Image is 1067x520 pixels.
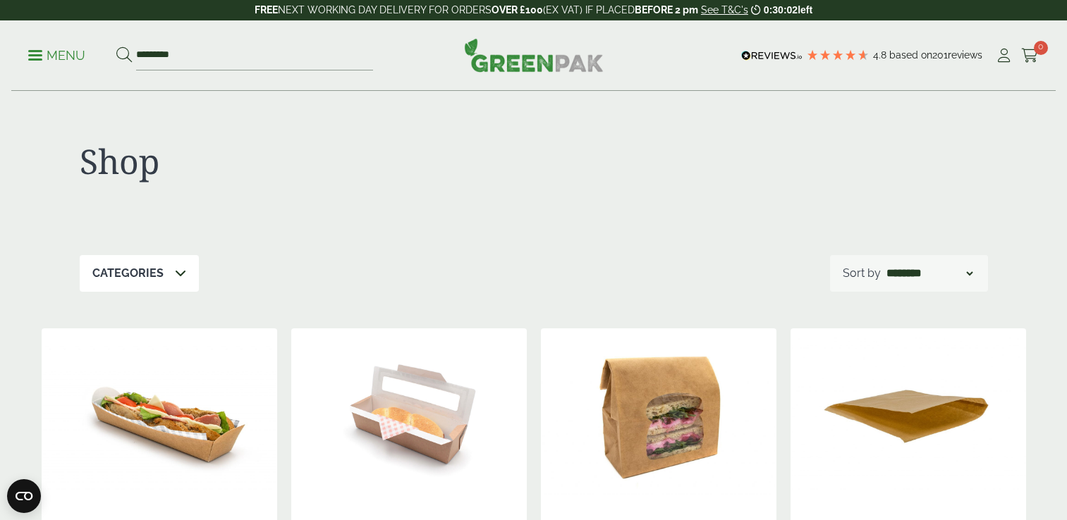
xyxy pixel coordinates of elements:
[92,265,164,282] p: Categories
[806,49,870,61] div: 4.79 Stars
[1034,41,1048,55] span: 0
[291,328,527,504] img: 5430063F Kraft Bagette Box Open with Bagette
[791,328,1026,504] img: kraft greaseproof bag open 2 sides
[873,49,889,61] span: 4.8
[884,265,975,282] select: Shop order
[798,4,812,16] span: left
[889,49,932,61] span: Based on
[635,4,698,16] strong: BEFORE 2 pm
[701,4,748,16] a: See T&C's
[948,49,982,61] span: reviews
[1021,45,1039,66] a: 0
[492,4,543,16] strong: OVER £100
[1021,49,1039,63] i: Cart
[741,51,803,61] img: REVIEWS.io
[7,479,41,513] button: Open CMP widget
[42,328,277,504] img: baguette tray
[995,49,1013,63] i: My Account
[932,49,948,61] span: 201
[843,265,881,282] p: Sort by
[764,4,798,16] span: 0:30:02
[255,4,278,16] strong: FREE
[464,38,604,72] img: GreenPak Supplies
[28,47,85,64] p: Menu
[541,328,776,504] img: Laminated Kraft Sandwich Bag
[80,141,534,182] h1: Shop
[28,47,85,61] a: Menu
